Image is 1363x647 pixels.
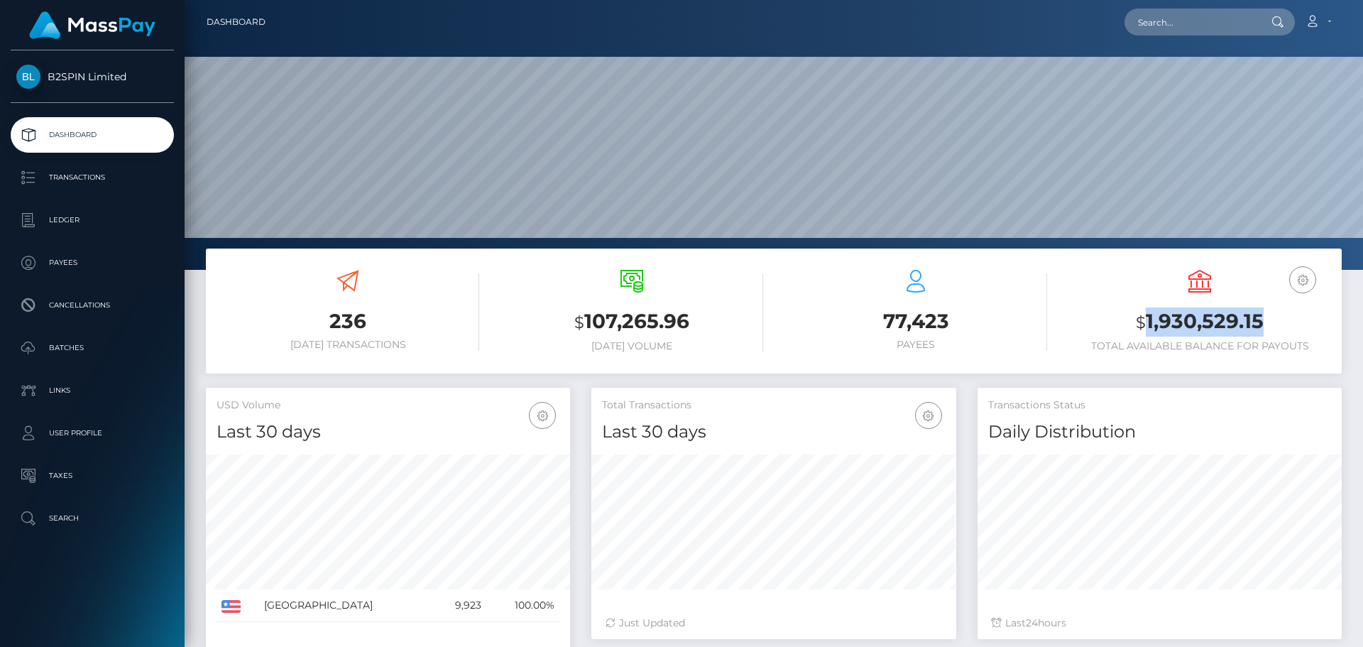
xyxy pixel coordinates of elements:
a: Links [11,373,174,408]
h5: Total Transactions [602,398,945,413]
h5: USD Volume [217,398,559,413]
a: Ledger [11,202,174,238]
a: Transactions [11,160,174,195]
span: 24 [1026,616,1038,629]
p: Dashboard [16,124,168,146]
h6: Payees [784,339,1047,351]
p: Transactions [16,167,168,188]
a: Payees [11,245,174,281]
p: Payees [16,252,168,273]
p: Taxes [16,465,168,486]
a: Cancellations [11,288,174,323]
a: User Profile [11,415,174,451]
small: $ [574,312,584,332]
img: US.png [221,600,241,613]
h6: [DATE] Transactions [217,339,479,351]
div: Just Updated [606,616,941,631]
a: Dashboard [11,117,174,153]
td: 9,923 [434,589,487,622]
p: Ledger [16,210,168,231]
h6: [DATE] Volume [500,340,763,352]
p: User Profile [16,423,168,444]
div: Last hours [992,616,1328,631]
h3: 107,265.96 [500,308,763,337]
a: Batches [11,330,174,366]
td: 100.00% [486,589,559,622]
small: $ [1136,312,1146,332]
h3: 77,423 [784,308,1047,335]
input: Search... [1124,9,1258,36]
p: Links [16,380,168,401]
h5: Transactions Status [988,398,1331,413]
a: Search [11,501,174,536]
p: Cancellations [16,295,168,316]
p: Batches [16,337,168,359]
h4: Last 30 days [602,420,945,445]
h3: 236 [217,308,479,335]
h4: Last 30 days [217,420,559,445]
h4: Daily Distribution [988,420,1331,445]
h3: 1,930,529.15 [1068,308,1331,337]
img: MassPay Logo [29,11,155,39]
a: Taxes [11,458,174,494]
h6: Total Available Balance for Payouts [1068,340,1331,352]
a: Dashboard [207,7,266,37]
p: Search [16,508,168,529]
span: B2SPIN Limited [11,70,174,83]
img: B2SPIN Limited [16,65,40,89]
td: [GEOGRAPHIC_DATA] [259,589,433,622]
